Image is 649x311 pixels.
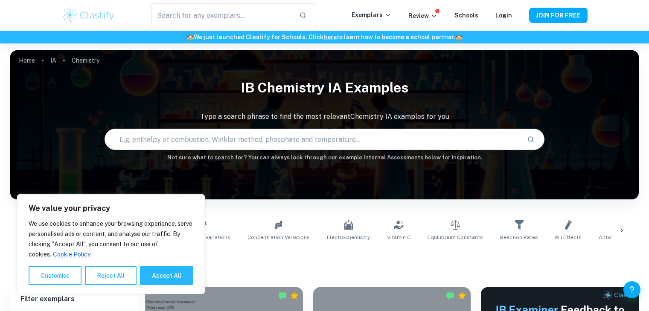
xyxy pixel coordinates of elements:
input: E.g. enthalpy of combustion, Winkler method, phosphate and temperature... [105,127,520,151]
img: Clastify logo [62,7,116,24]
img: Marked [278,291,287,300]
input: Search for any exemplars... [151,3,292,27]
p: We use cookies to enhance your browsing experience, serve personalised ads or content, and analys... [29,219,193,259]
p: Exemplars [352,10,391,20]
img: Marked [446,291,454,300]
p: Chemistry [72,56,99,65]
span: Electrochemistry [327,233,370,241]
button: JOIN FOR FREE [529,8,588,23]
h1: All Chemistry IA Examples [42,251,608,267]
h6: We just launched Clastify for Schools. Click to learn how to become a school partner. [2,32,647,42]
h6: Filter exemplars [10,287,138,311]
div: Premium [458,291,466,300]
button: Reject All [85,266,137,285]
button: Customise [29,266,81,285]
span: Vitamin C [387,233,410,241]
div: We value your privacy [17,194,205,294]
span: Equilibrium Constants [428,233,483,241]
a: Cookie Policy [52,251,91,258]
span: pH Effects [555,233,582,241]
a: IA [50,55,56,66]
div: Premium [290,291,299,300]
h1: IB Chemistry IA examples [10,74,639,101]
a: Home [19,55,35,66]
span: Reaction Rates [500,233,538,241]
button: Accept All [140,266,193,285]
p: Review [408,11,437,20]
span: 🏫 [186,34,194,40]
p: We value your privacy [29,203,193,213]
button: Search [524,132,538,147]
h6: Not sure what to search for? You can always look through our example Internal Assessments below f... [10,153,639,162]
a: here [323,34,337,40]
span: 🏫 [455,34,463,40]
a: Login [495,12,512,19]
button: Help and Feedback [623,281,640,298]
span: Concentration Variations [247,233,310,241]
p: Type a search phrase to find the most relevant Chemistry IA examples for you [10,112,639,122]
a: Schools [454,12,478,19]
